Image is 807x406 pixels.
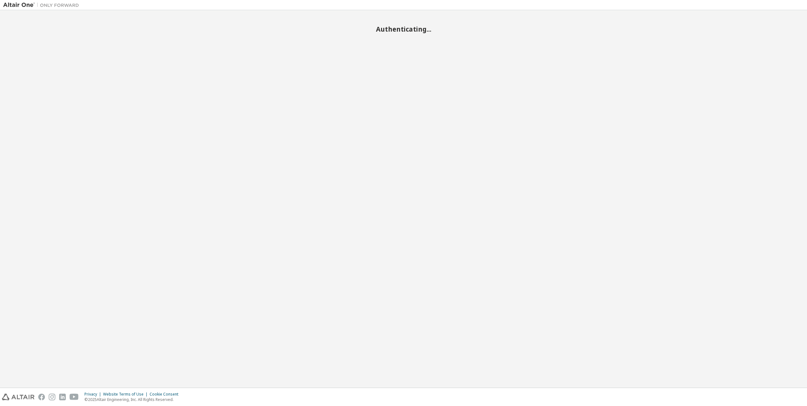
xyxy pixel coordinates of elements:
p: © 2025 Altair Engineering, Inc. All Rights Reserved. [84,397,182,402]
img: youtube.svg [70,394,79,400]
img: instagram.svg [49,394,55,400]
div: Privacy [84,392,103,397]
div: Cookie Consent [150,392,182,397]
img: altair_logo.svg [2,394,34,400]
div: Website Terms of Use [103,392,150,397]
img: Altair One [3,2,82,8]
img: linkedin.svg [59,394,66,400]
h2: Authenticating... [3,25,804,33]
img: facebook.svg [38,394,45,400]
